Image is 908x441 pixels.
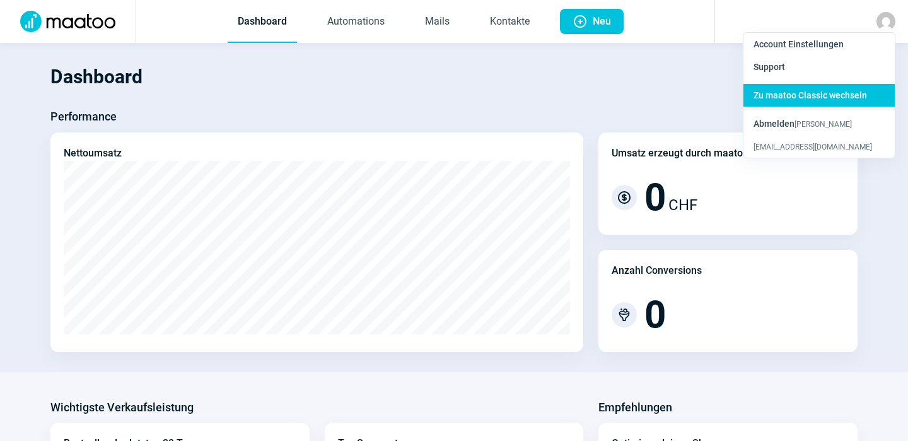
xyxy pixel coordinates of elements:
div: Umsatz erzeugt durch maatoo [612,146,748,161]
h3: Wichtigste Verkaufsleistung [50,397,194,418]
h1: Dashboard [50,56,858,98]
span: Account Einstellungen [754,39,844,49]
h3: Empfehlungen [598,397,672,418]
span: Support [754,62,785,72]
div: Nettoumsatz [64,146,122,161]
span: [PERSON_NAME][EMAIL_ADDRESS][DOMAIN_NAME] [754,120,872,151]
span: Abmelden [754,119,794,129]
span: Neu [593,9,611,34]
img: Logo [13,11,123,32]
img: avatar [876,12,895,31]
a: Dashboard [228,1,297,43]
button: Neu [560,9,624,34]
a: Automations [317,1,395,43]
div: Anzahl Conversions [612,263,702,278]
a: Kontakte [480,1,540,43]
span: 0 [644,296,666,334]
h3: Performance [50,107,117,127]
span: 0 [644,179,666,216]
span: Zu maatoo Classic wechseln [754,90,867,100]
span: CHF [668,194,697,216]
a: Mails [415,1,460,43]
